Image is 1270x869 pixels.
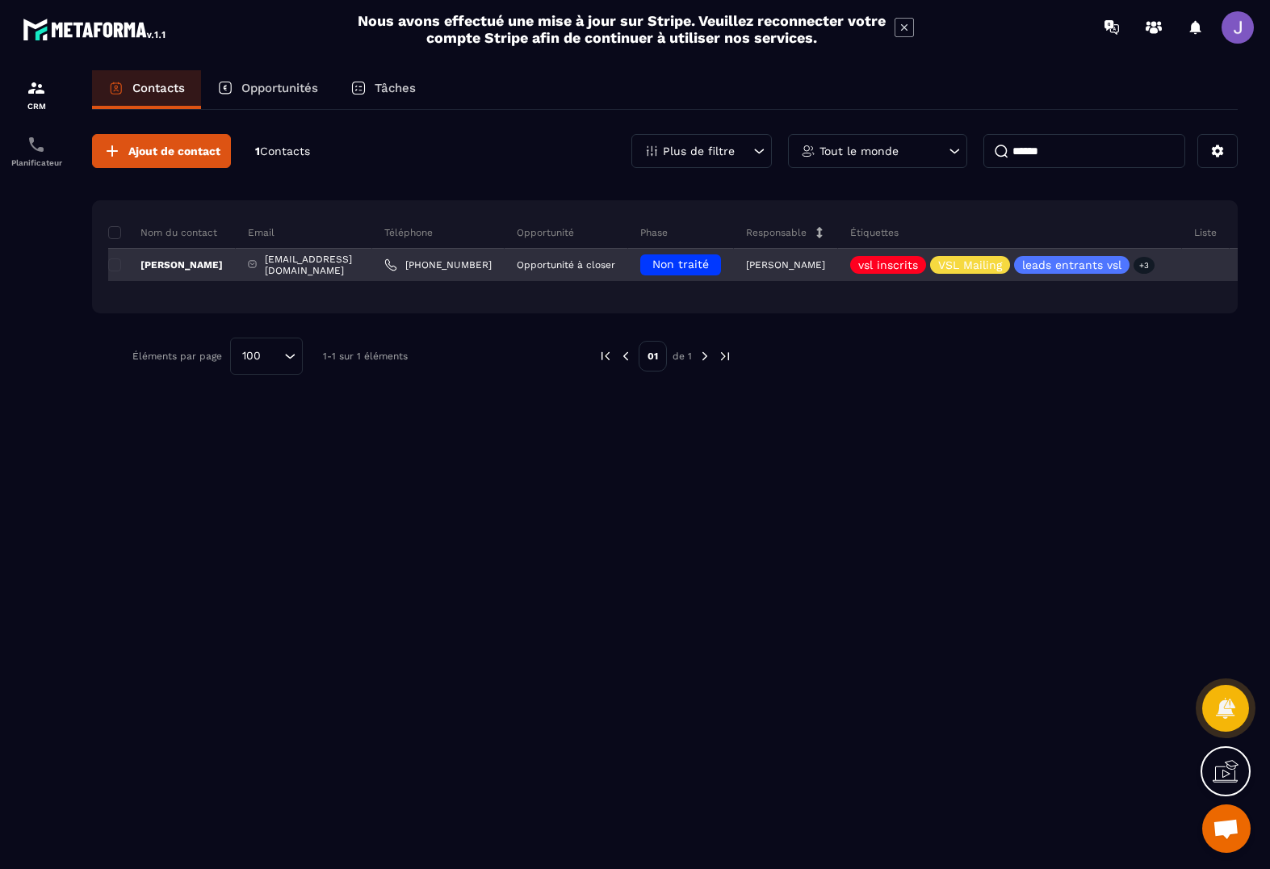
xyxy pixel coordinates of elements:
p: Tâches [375,81,416,95]
div: Search for option [230,338,303,375]
p: 01 [639,341,667,372]
input: Search for option [266,347,280,365]
a: Opportunités [201,70,334,109]
p: Opportunité [517,226,574,239]
p: +3 [1134,257,1155,274]
p: Planificateur [4,158,69,167]
a: schedulerschedulerPlanificateur [4,123,69,179]
p: [PERSON_NAME] [746,259,825,271]
span: Contacts [260,145,310,157]
p: Tout le monde [819,145,899,157]
p: Opportunités [241,81,318,95]
p: Étiquettes [850,226,899,239]
p: 1 [255,144,310,159]
p: Phase [640,226,668,239]
img: formation [27,78,46,98]
p: Liste [1194,226,1217,239]
a: Contacts [92,70,201,109]
p: 1-1 sur 1 éléments [323,351,408,362]
p: CRM [4,102,69,111]
a: [PHONE_NUMBER] [384,258,492,271]
p: Éléments par page [132,351,222,362]
button: Ajout de contact [92,134,231,168]
p: Téléphone [384,226,433,239]
a: Tâches [334,70,432,109]
span: Ajout de contact [128,143,220,159]
p: leads entrants vsl [1022,259,1121,271]
img: scheduler [27,135,46,154]
img: logo [23,15,168,44]
p: [PERSON_NAME] [108,258,223,271]
span: Non traité [652,258,709,271]
p: Contacts [132,81,185,95]
p: Responsable [746,226,807,239]
p: Plus de filtre [663,145,735,157]
p: Nom du contact [108,226,217,239]
p: Email [248,226,275,239]
img: prev [598,349,613,363]
span: 100 [237,347,266,365]
img: next [718,349,732,363]
img: prev [618,349,633,363]
a: formationformationCRM [4,66,69,123]
p: de 1 [673,350,692,363]
h2: Nous avons effectué une mise à jour sur Stripe. Veuillez reconnecter votre compte Stripe afin de ... [357,12,886,46]
p: VSL Mailing [938,259,1002,271]
p: Opportunité à closer [517,259,615,271]
img: next [698,349,712,363]
div: Ouvrir le chat [1202,804,1251,853]
p: vsl inscrits [858,259,918,271]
